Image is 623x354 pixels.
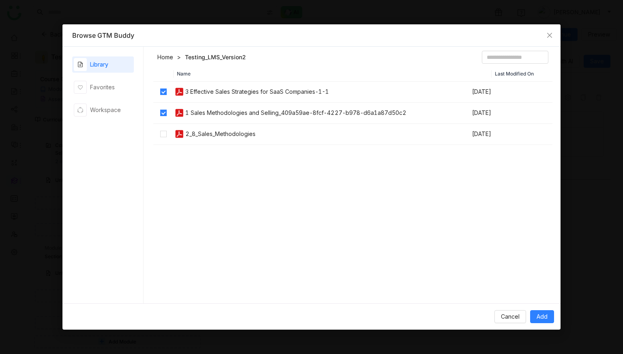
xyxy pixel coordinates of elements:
[185,130,256,138] div: 2_8_Sales_Methodologies
[174,108,184,118] img: pdf.svg
[471,82,532,103] td: [DATE]
[185,87,329,96] div: 3 Effective Sales Strategies for SaaS Companies-1-1
[539,24,561,46] button: Close
[471,124,532,145] td: [DATE]
[90,106,121,114] div: Workspace
[471,103,532,124] td: [DATE]
[492,67,552,82] th: Last Modified On
[174,129,184,139] img: pdf.svg
[72,31,551,40] div: Browse GTM Buddy
[157,53,173,61] a: Home
[537,312,548,321] span: Add
[174,67,492,82] th: Name
[494,310,526,323] button: Cancel
[501,312,520,321] span: Cancel
[174,87,184,97] img: pdf.svg
[530,310,554,323] button: Add
[90,60,108,69] div: Library
[90,83,115,92] div: Favorites
[185,53,246,61] a: Testing_LMS_Version2
[185,108,406,117] div: 1 Sales Methodologies and Selling_409a59ae-8fcf-4227-b978-d6a1a87d50c2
